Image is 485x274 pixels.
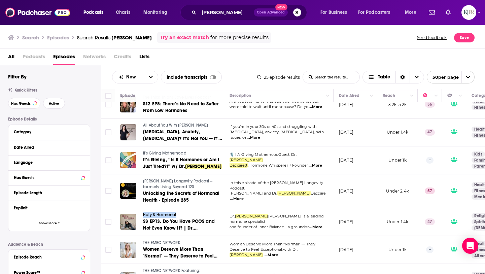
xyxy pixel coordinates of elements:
p: [DATE] [339,247,353,252]
div: Search podcasts, credits, & more... [187,5,313,20]
h3: Search [22,34,39,41]
span: All About You With [PERSON_NAME] [143,123,208,128]
p: 56 [425,101,435,108]
div: Episode [120,92,135,100]
span: New [126,75,138,79]
span: Under 2.4k [386,189,409,194]
span: For Business [320,8,347,17]
h3: Episodes [47,34,69,41]
span: Logged in as KJPRpodcast [461,5,476,20]
a: S3 EP13. Do You Have PCOS and Not Even Know it? | Dr. [143,218,223,232]
span: Show More [39,221,57,225]
span: Open Advanced [257,11,285,14]
p: 57 [425,187,435,194]
a: Show notifications dropdown [426,7,438,18]
span: Credits [114,51,131,65]
span: Daccarett [230,163,248,168]
p: [DATE] [339,219,353,225]
span: 3.2k-5.2k [388,102,407,107]
div: Reach [383,92,395,100]
span: 50 per page [427,72,459,82]
p: [DATE] [339,188,353,194]
div: Power Score [423,92,432,100]
button: open menu [316,7,355,18]
span: [PERSON_NAME] Longevity Podcast -- formerly Living Beyond 120 [143,179,212,190]
button: Date Aired [14,143,84,151]
a: Try an exact match [160,34,209,41]
a: All [8,51,14,65]
a: It’s Giving, “Is It Hormones or Am I Just Tired?!” w/ Dr.[PERSON_NAME] [143,157,223,170]
span: Has Guests [11,102,31,105]
span: [PERSON_NAME] [235,214,268,218]
div: Open Intercom Messenger [462,238,478,254]
button: Show More [8,216,90,231]
button: Explicit [14,204,84,212]
p: Episode Details [8,117,90,122]
span: Table [378,75,390,79]
span: [PERSON_NAME] [111,34,152,41]
button: Column Actions [324,92,332,100]
button: open menu [139,7,176,18]
a: Lists [139,51,149,65]
span: Podcasts [23,51,45,65]
a: Episodes [53,51,75,65]
span: Podcasts [83,8,103,17]
span: Women Deserve More Than "Normal" — They [230,242,315,246]
div: Date Aired [14,145,80,150]
div: Category [14,130,80,134]
span: [PERSON_NAME] is a leading hormone specialist [230,214,324,224]
a: Holy & Hormonal [143,212,223,218]
button: Column Actions [368,92,376,100]
p: 47 [425,129,435,136]
button: Category [14,128,84,136]
img: User Profile [461,5,476,20]
button: Choose View [362,71,424,83]
button: Has Guests [14,173,84,182]
div: Sort Direction [395,71,410,83]
span: In this episode of the [PERSON_NAME] Longevity Podcast, [230,180,323,191]
button: Active [43,98,65,109]
span: If you're in your 30s or 40s and struggling with [230,124,316,129]
span: , Hormone Whisperer + Founder [248,163,308,168]
div: Date Aired [339,92,359,100]
span: ...More [247,135,260,140]
span: Toggle select row [105,219,111,225]
span: for more precise results [210,34,269,41]
a: All About You With [PERSON_NAME] [143,123,223,129]
a: [PERSON_NAME] Longevity Podcast -- formerly Living Beyond 120 [143,178,223,190]
h2: Choose List sort [112,71,158,83]
span: It’s Giving, “Is It Hormones or Am I Just Tired?!” w/ Dr. [143,157,219,169]
span: Toggle select row [105,247,111,253]
a: Women Deserve More Than "Normal" — They Deserve to Feel Exceptional.with Dr. [143,246,223,260]
p: 47 [425,218,435,225]
span: It's Giving Motherhood [143,151,186,156]
div: Include transcripts [161,71,222,83]
a: S12 EP8: There’s No Need to Suffer From Low Hormones [143,101,223,114]
span: Active [49,102,59,105]
span: [MEDICAL_DATA], Anxiety, [MEDICAL_DATA]? It’s Not You — It’s Your Hormones [143,129,222,148]
button: open menu [354,7,400,18]
span: THE EMBC NETWORK [143,240,180,245]
div: Explicit [14,206,80,210]
span: [PERSON_NAME] [277,191,311,196]
span: Unlocking the Secrets of Hormonal Health - Episode 285 [143,191,220,203]
div: 25 episode results [257,75,300,80]
a: THE EMBC NETWORK [143,240,223,246]
p: [DATE] [339,157,353,163]
span: S3 EP13. Do You Have PCOS and Not Even Know it? | Dr. [143,218,215,231]
button: open menu [427,71,475,83]
span: ...More [265,252,278,258]
a: Search Results:[PERSON_NAME] [77,34,152,41]
button: Language [14,158,84,167]
span: ...More [230,196,244,202]
input: Search podcasts, credits, & more... [199,7,254,18]
span: ...More [309,104,322,110]
span: ...More [309,225,322,230]
span: [PERSON_NAME] [230,252,263,257]
span: Toggle select row [105,101,111,107]
span: Under 1k [388,158,406,163]
span: Monitoring [143,8,167,17]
